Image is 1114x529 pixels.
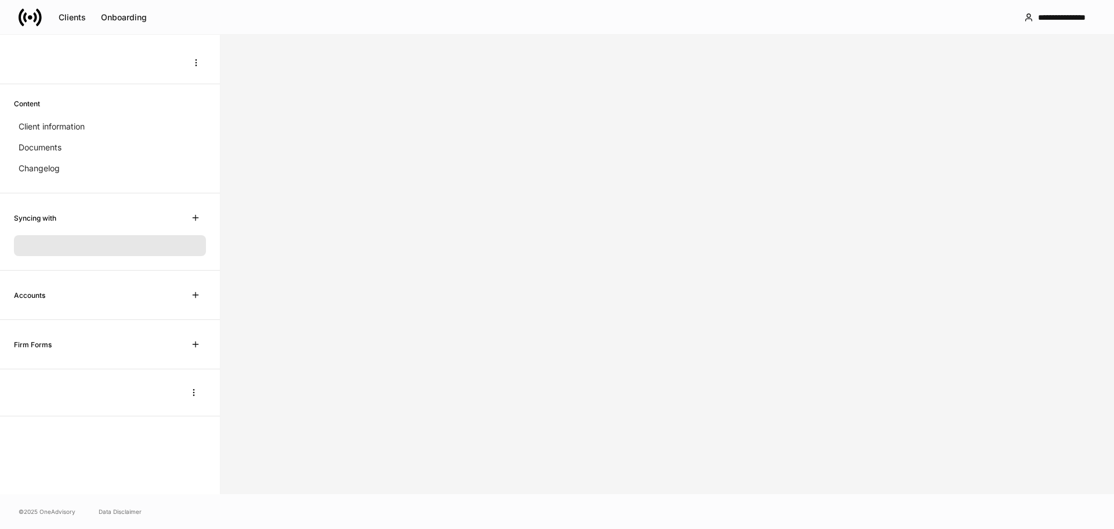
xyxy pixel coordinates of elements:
div: Clients [59,13,86,21]
a: Data Disclaimer [99,507,142,516]
button: Clients [51,8,93,27]
p: Documents [19,142,62,153]
h6: Accounts [14,290,45,301]
div: Onboarding [101,13,147,21]
h6: Firm Forms [14,339,52,350]
a: Documents [14,137,206,158]
a: Client information [14,116,206,137]
h6: Content [14,98,40,109]
h6: Syncing with [14,213,56,224]
button: Onboarding [93,8,154,27]
p: Client information [19,121,85,132]
span: © 2025 OneAdvisory [19,507,75,516]
p: Changelog [19,163,60,174]
a: Changelog [14,158,206,179]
